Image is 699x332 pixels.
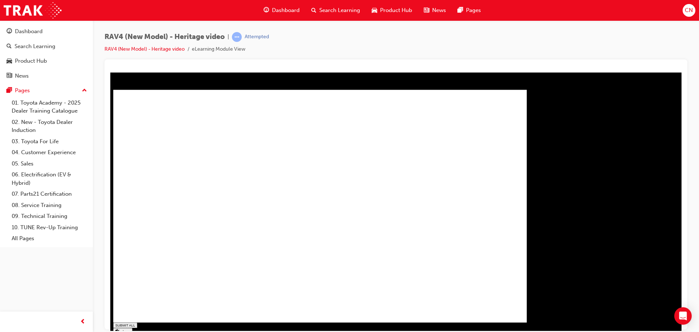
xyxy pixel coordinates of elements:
a: All Pages [9,233,90,244]
div: News [15,72,29,80]
span: Pages [466,6,481,15]
span: | [228,33,229,41]
span: search-icon [311,6,316,15]
a: Search Learning [3,40,90,53]
a: RAV4 (New Model) - Heritage video [104,46,185,52]
a: 06. Electrification (EV & Hybrid) [9,169,90,188]
li: eLearning Module View [192,45,245,54]
span: search-icon [7,43,12,50]
span: RAV4 (New Model) - Heritage video [104,33,225,41]
span: news-icon [424,6,429,15]
img: Trak [4,2,62,19]
span: news-icon [7,73,12,79]
span: car-icon [372,6,377,15]
div: Dashboard [15,27,43,36]
a: search-iconSearch Learning [305,3,366,18]
div: Search Learning [15,42,55,51]
a: 07. Parts21 Certification [9,188,90,200]
a: news-iconNews [418,3,452,18]
span: News [432,6,446,15]
span: Product Hub [380,6,412,15]
span: pages-icon [7,87,12,94]
a: 08. Service Training [9,200,90,211]
a: 02. New - Toyota Dealer Induction [9,117,90,136]
a: 04. Customer Experience [9,147,90,158]
a: 10. TUNE Rev-Up Training [9,222,90,233]
div: Attempted [245,34,269,40]
span: pages-icon [458,6,463,15]
a: guage-iconDashboard [258,3,305,18]
span: Dashboard [272,6,300,15]
button: Pages [3,84,90,97]
a: 03. Toyota For Life [9,136,90,147]
a: 01. Toyota Academy - 2025 Dealer Training Catalogue [9,97,90,117]
a: 05. Sales [9,158,90,169]
a: Dashboard [3,25,90,38]
a: car-iconProduct Hub [366,3,418,18]
span: Search Learning [319,6,360,15]
button: DashboardSearch LearningProduct HubNews [3,23,90,84]
div: Product Hub [15,57,47,65]
span: learningRecordVerb_ATTEMPT-icon [232,32,242,42]
span: CN [685,6,693,15]
a: Product Hub [3,54,90,68]
a: News [3,69,90,83]
span: up-icon [82,86,87,95]
div: Pages [15,86,30,95]
div: Open Intercom Messenger [674,307,692,325]
button: CN [683,4,695,17]
a: pages-iconPages [452,3,487,18]
span: prev-icon [80,317,86,327]
span: car-icon [7,58,12,65]
span: guage-icon [7,28,12,35]
a: 09. Technical Training [9,211,90,222]
span: guage-icon [264,6,269,15]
